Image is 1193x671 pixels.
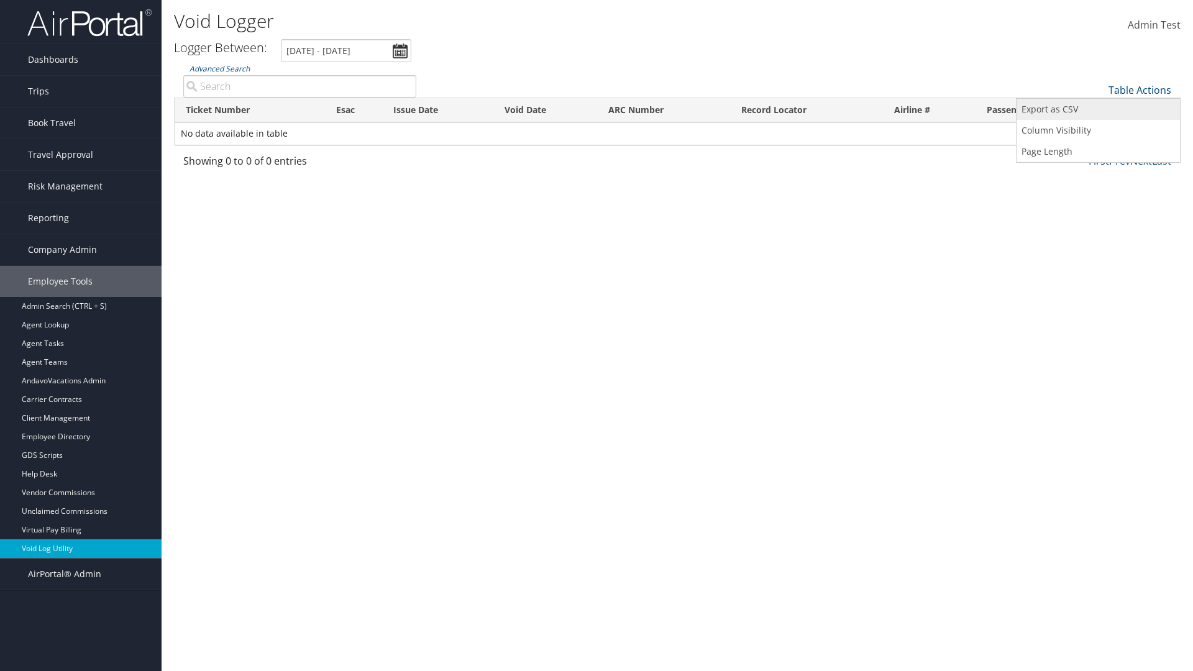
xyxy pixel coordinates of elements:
[28,76,49,107] span: Trips
[28,559,101,590] span: AirPortal® Admin
[28,234,97,265] span: Company Admin
[28,139,93,170] span: Travel Approval
[28,44,78,75] span: Dashboards
[1017,141,1180,162] a: Page Length
[28,171,103,202] span: Risk Management
[1017,99,1180,120] a: Export as CSV
[28,107,76,139] span: Book Travel
[27,8,152,37] img: airportal-logo.png
[1017,120,1180,141] a: Column Visibility
[28,203,69,234] span: Reporting
[28,266,93,297] span: Employee Tools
